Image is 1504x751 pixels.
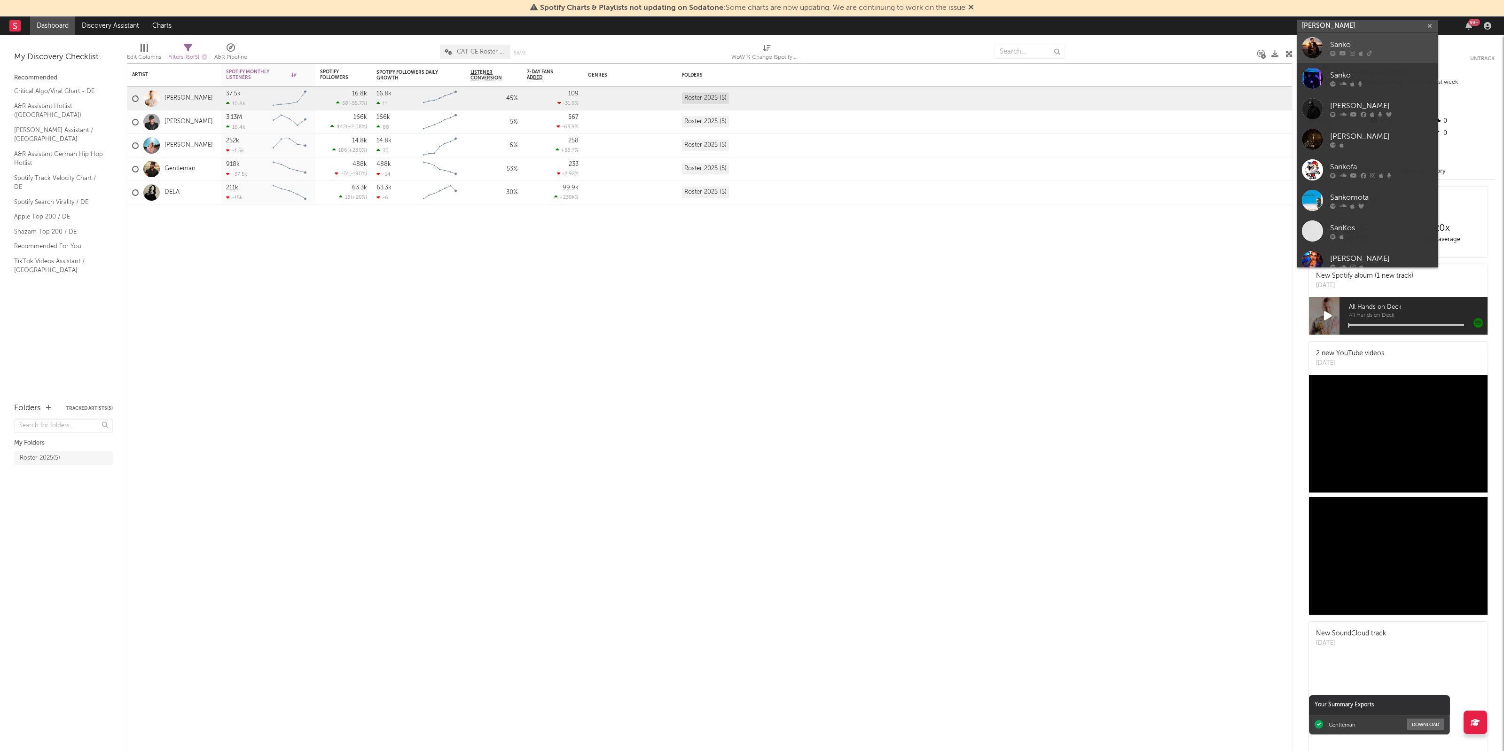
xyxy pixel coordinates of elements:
div: Spotify Monthly Listeners [226,69,297,80]
span: 442 [337,125,346,130]
div: Roster 2025 (5) [682,116,729,127]
div: 488k [376,161,391,167]
button: Tracked Artists(5) [66,406,113,411]
div: ( ) [339,194,367,200]
button: 99+ [1465,22,1472,30]
div: My Discovery Checklist [14,52,113,63]
div: Artist [132,72,203,78]
div: WoW % Change (Spotify Monthly Listeners) [731,52,802,63]
a: Sankomota [1297,185,1438,216]
a: Recommended For You [14,241,103,251]
input: Search... [995,45,1065,59]
span: +2.08 % [347,125,366,130]
div: 10.8k [226,101,245,107]
div: -1.5k [226,148,244,154]
div: Edit Columns [127,40,161,67]
span: -74 [341,172,349,177]
div: Sanko [1330,39,1433,50]
div: 166k [353,114,367,120]
div: -2.92 % [557,171,579,177]
div: Sanko [1330,70,1433,81]
div: +38.7 % [556,147,579,153]
a: [PERSON_NAME] [164,118,213,126]
div: Roster 2025 ( 5 ) [20,453,60,464]
div: ( ) [330,124,367,130]
svg: Chart title [268,110,311,134]
a: A&R Assistant Hotlist ([GEOGRAPHIC_DATA]) [14,101,103,120]
div: 20 x [1398,223,1485,234]
div: 14.8k [352,138,367,144]
span: -190 % [351,172,366,177]
div: 63.3k [352,185,367,191]
span: : Some charts are now updating. We are continuing to work on the issue [540,4,965,12]
a: Sanko [1297,63,1438,94]
svg: Chart title [419,181,461,204]
div: 99.9k [563,185,579,191]
svg: Chart title [419,87,461,110]
svg: Chart title [268,181,311,204]
a: Gentleman [164,165,196,173]
div: ( ) [335,171,367,177]
a: [PERSON_NAME] [1297,124,1438,155]
div: 30 [376,148,389,154]
div: A&R Pipeline [214,40,247,67]
div: Genres [588,72,649,78]
button: Save [514,50,526,55]
a: Spotify Search Virality / DE [14,197,103,207]
div: Folders [682,72,752,78]
div: Roster 2025 (5) [682,140,729,151]
div: Sankomota [1330,192,1433,203]
div: 252k [226,138,239,144]
div: SanKos [1330,222,1433,234]
a: [PERSON_NAME] [164,94,213,102]
a: Discovery Assistant [75,16,146,35]
div: Sankofa [1330,161,1433,172]
span: +280 % [349,148,366,153]
div: 16.4k [226,124,245,130]
div: [PERSON_NAME] [1330,100,1433,111]
div: ( ) [336,100,367,106]
div: 11 [376,101,387,107]
span: Dismiss [968,4,974,12]
div: Filters [168,52,207,63]
div: Spotify Followers [320,69,353,80]
span: +20 % [352,195,366,200]
span: Listener Conversion [470,70,503,81]
div: 45 % [470,93,517,104]
div: My Folders [14,438,113,449]
span: 7-Day Fans Added [527,69,564,80]
div: 6 % [470,140,517,151]
svg: Chart title [268,157,311,181]
div: 918k [226,161,240,167]
span: Spotify Charts & Playlists not updating on Sodatone [540,4,723,12]
svg: Chart title [419,110,461,134]
div: -31.9 % [557,100,579,106]
div: 258 [568,138,579,144]
div: A&R Pipeline [214,52,247,63]
div: 16.8k [352,91,367,97]
a: Sankofa [1297,155,1438,185]
div: 3.13M [226,114,242,120]
div: 233 [569,161,579,167]
div: daily average [1398,234,1485,245]
a: [PERSON_NAME] [1297,246,1438,277]
span: All Hands on Deck [1349,313,1488,319]
span: CAT CE Roster View [457,49,506,55]
div: 30 % [470,187,517,198]
a: Dashboard [30,16,75,35]
div: Gentleman [1329,721,1355,728]
span: 18 [345,195,351,200]
div: -37.5k [226,171,247,177]
a: Spotify Track Velocity Chart / DE [14,173,103,192]
div: Folders [14,403,41,414]
a: Shazam Top 200 / DE [14,227,103,237]
div: -14 [376,171,391,177]
div: 14.8k [376,138,392,144]
div: Spotify Followers Daily Growth [376,70,447,81]
a: DELA [164,188,180,196]
div: Roster 2025 (5) [682,93,729,104]
div: -15k [226,195,243,201]
button: Untrack [1470,54,1495,63]
div: 63.3k [376,185,392,191]
div: 109 [568,91,579,97]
